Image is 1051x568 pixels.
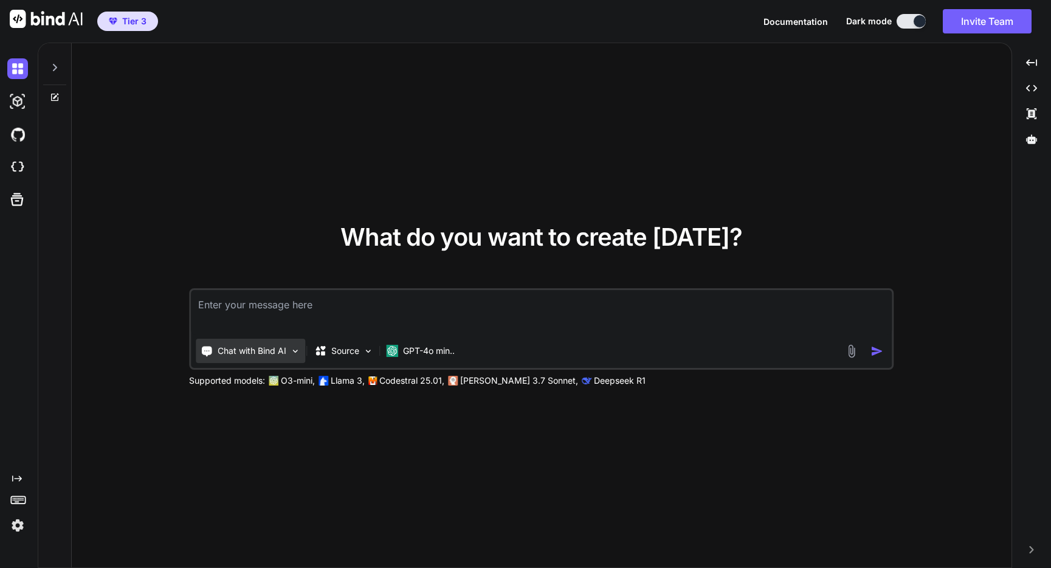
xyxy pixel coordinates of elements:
button: premiumTier 3 [97,12,158,31]
img: premium [109,18,117,25]
p: Chat with Bind AI [218,345,286,357]
span: Dark mode [846,15,892,27]
span: What do you want to create [DATE]? [340,222,742,252]
img: darkChat [7,58,28,79]
img: GPT-4 [269,376,278,386]
p: [PERSON_NAME] 3.7 Sonnet, [460,375,578,387]
img: claude [582,376,591,386]
img: settings [7,515,28,536]
img: Mistral-AI [368,376,377,385]
img: Pick Tools [290,346,300,356]
p: Source [331,345,359,357]
span: Tier 3 [122,15,146,27]
img: Pick Models [363,346,373,356]
p: Deepseek R1 [594,375,646,387]
img: attachment [845,344,859,358]
img: GPT-4o mini [386,345,398,357]
img: Bind AI [10,10,83,28]
img: icon [871,345,884,358]
img: claude [448,376,458,386]
img: Llama2 [319,376,328,386]
img: cloudideIcon [7,157,28,178]
p: O3-mini, [281,375,315,387]
p: Codestral 25.01, [379,375,444,387]
button: Documentation [763,15,828,28]
img: darkAi-studio [7,91,28,112]
p: Supported models: [189,375,265,387]
button: Invite Team [943,9,1032,33]
span: Documentation [763,16,828,27]
p: GPT-4o min.. [403,345,455,357]
img: githubDark [7,124,28,145]
p: Llama 3, [331,375,365,387]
